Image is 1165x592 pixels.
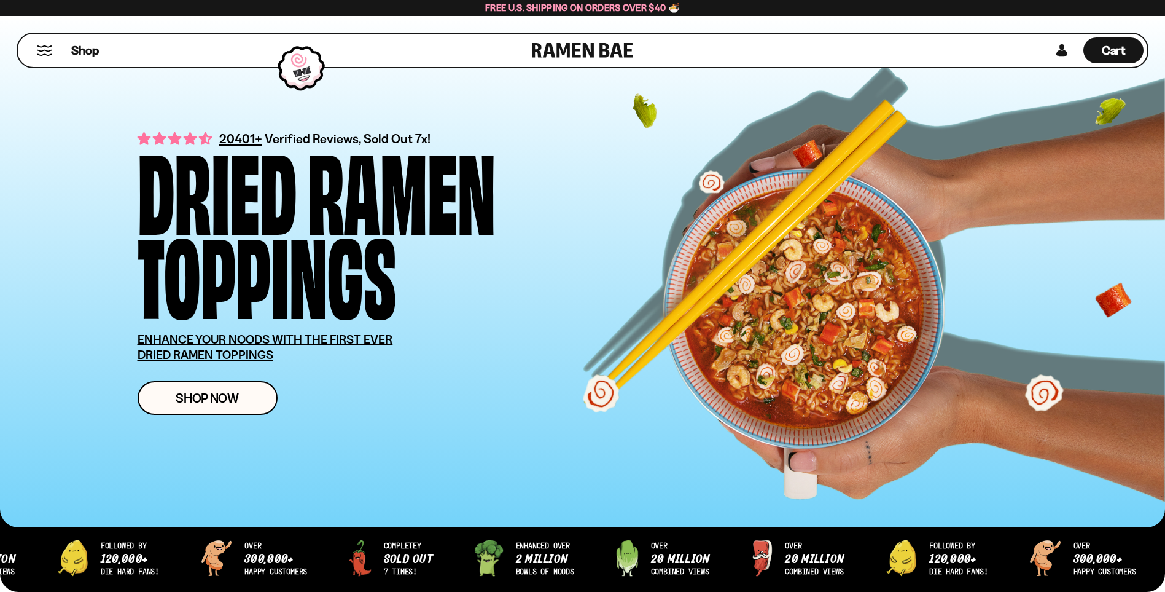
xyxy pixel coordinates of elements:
[176,392,239,405] span: Shop Now
[71,37,99,63] a: Shop
[1102,43,1126,58] span: Cart
[138,332,393,362] u: ENHANCE YOUR NOODS WITH THE FIRST EVER DRIED RAMEN TOPPINGS
[308,145,496,229] div: Ramen
[138,229,396,314] div: Toppings
[138,381,278,415] a: Shop Now
[71,42,99,59] span: Shop
[36,45,53,56] button: Mobile Menu Trigger
[1083,34,1144,67] div: Cart
[138,145,297,229] div: Dried
[485,2,680,14] span: Free U.S. Shipping on Orders over $40 🍜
